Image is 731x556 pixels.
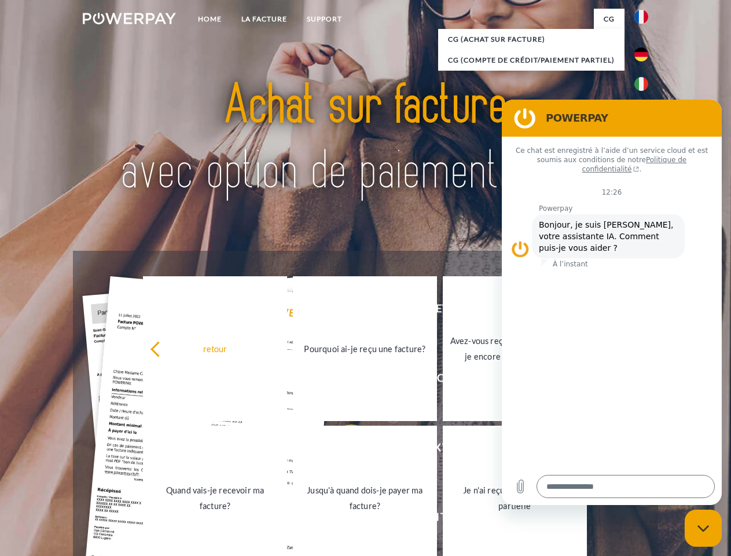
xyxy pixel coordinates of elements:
a: CG (achat sur facture) [438,29,625,50]
div: Pourquoi ai-je reçu une facture? [300,341,430,356]
div: Quand vais-je recevoir ma facture? [150,482,280,514]
div: retour [150,341,280,356]
img: it [634,77,648,91]
div: Jusqu'à quand dois-je payer ma facture? [300,482,430,514]
div: Je n'ai reçu qu'une livraison partielle [450,482,580,514]
a: Support [297,9,352,30]
img: fr [634,10,648,24]
img: de [634,47,648,61]
div: Avez-vous reçu mes paiements, ai-je encore un solde ouvert? [450,333,580,364]
iframe: Bouton de lancement de la fenêtre de messagerie, conversation en cours [685,510,722,547]
iframe: Fenêtre de messagerie [502,100,722,505]
img: title-powerpay_fr.svg [111,56,620,222]
a: CG [594,9,625,30]
a: Home [188,9,232,30]
a: CG (Compte de crédit/paiement partiel) [438,50,625,71]
a: Avez-vous reçu mes paiements, ai-je encore un solde ouvert? [443,276,587,421]
img: logo-powerpay-white.svg [83,13,176,24]
a: LA FACTURE [232,9,297,30]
